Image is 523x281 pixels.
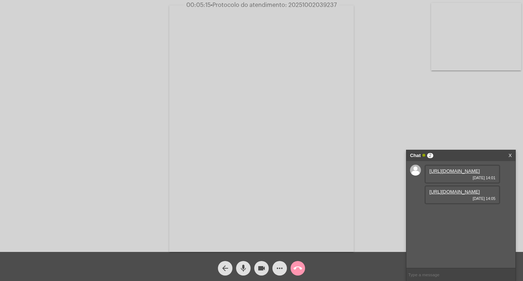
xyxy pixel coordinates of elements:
[186,2,211,8] span: 00:05:15
[211,2,337,8] span: Protocolo do atendimento: 20251002039237
[429,176,495,180] span: [DATE] 14:01
[429,196,495,201] span: [DATE] 14:05
[275,264,284,273] mat-icon: more_horiz
[257,264,266,273] mat-icon: videocam
[429,189,480,194] a: [URL][DOMAIN_NAME]
[429,168,480,174] a: [URL][DOMAIN_NAME]
[410,150,421,161] strong: Chat
[211,2,212,8] span: •
[293,264,302,273] mat-icon: call_end
[406,268,515,281] input: Type a message
[221,264,230,273] mat-icon: arrow_back
[508,150,512,161] a: X
[239,264,248,273] mat-icon: mic
[427,153,433,158] span: 2
[422,154,425,157] span: Online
